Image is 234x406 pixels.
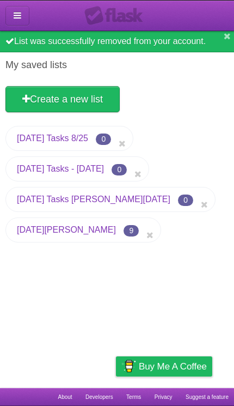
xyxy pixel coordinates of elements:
span: 9 [124,225,139,237]
a: Suggest a feature [186,388,229,406]
a: [DATE] Tasks [PERSON_NAME][DATE] [17,195,170,204]
a: [DATE][PERSON_NAME] [17,225,116,234]
span: 0 [178,195,193,206]
a: Terms [126,388,141,406]
a: Create a new list [5,86,120,112]
span: Buy me a coffee [139,357,207,376]
img: Buy me a coffee [121,357,136,375]
a: [DATE] Tasks 8/25 [17,134,88,143]
div: Flask [84,6,150,26]
a: [DATE] Tasks - [DATE] [17,164,104,173]
span: 0 [112,164,127,175]
span: 0 [96,134,111,145]
a: About [58,388,72,406]
a: Developers [85,388,113,406]
a: Buy me a coffee [116,356,212,377]
a: Privacy [155,388,173,406]
h1: My saved lists [5,58,229,72]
